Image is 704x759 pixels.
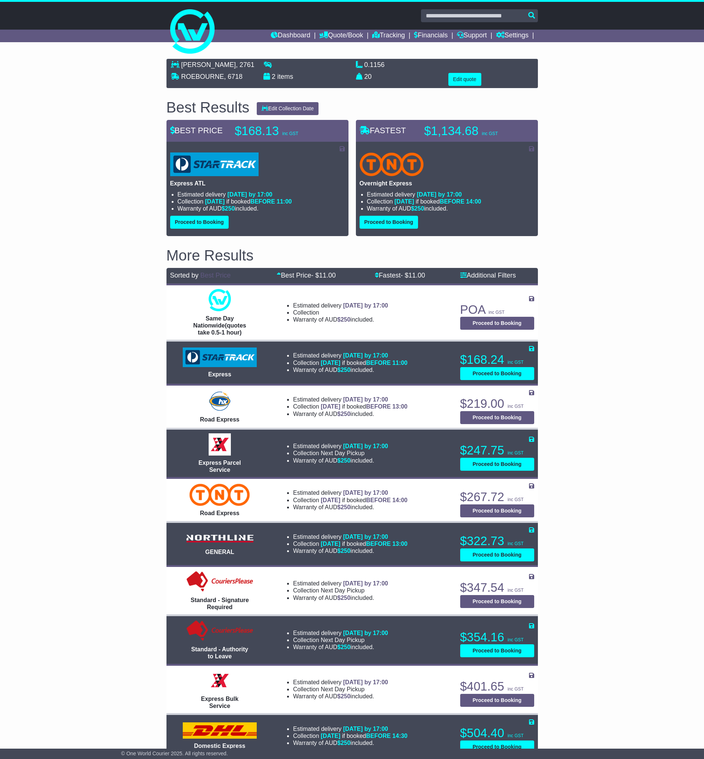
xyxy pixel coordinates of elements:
[375,272,425,279] a: Fastest- $11.00
[293,679,388,686] li: Estimated delivery
[178,205,345,212] li: Warranty of AUD included.
[448,73,481,86] button: Edit quote
[183,533,257,545] img: Northline Distribution: GENERAL
[201,696,238,709] span: Express Bulk Service
[319,30,363,42] a: Quote/Book
[293,637,388,644] li: Collection
[337,504,351,510] span: $
[366,403,391,410] span: BEFORE
[321,686,364,692] span: Next Day Pickup
[508,588,523,593] span: inc GST
[508,497,523,502] span: inc GST
[293,629,388,637] li: Estimated delivery
[460,534,534,548] p: $322.73
[293,497,407,504] li: Collection
[271,30,310,42] a: Dashboard
[341,367,351,373] span: 250
[282,131,298,136] span: inc GST
[460,504,534,517] button: Proceed to Booking
[360,152,424,176] img: TNT Domestic: Overnight Express
[208,371,231,377] span: Express
[411,205,424,212] span: $
[293,366,407,373] li: Warranty of AUD included.
[293,450,388,457] li: Collection
[341,644,351,650] span: 250
[321,403,340,410] span: [DATE]
[460,580,534,595] p: $347.54
[337,411,351,417] span: $
[209,669,231,692] img: Border Express: Express Bulk Service
[321,360,340,366] span: [DATE]
[293,359,407,366] li: Collection
[178,198,345,205] li: Collection
[341,693,351,699] span: 250
[440,198,465,205] span: BEFORE
[293,693,388,700] li: Warranty of AUD included.
[293,580,388,587] li: Estimated delivery
[460,694,534,707] button: Proceed to Booking
[343,490,388,496] span: [DATE] by 17:00
[341,548,351,554] span: 250
[337,595,351,601] span: $
[321,450,364,456] span: Next Day Pickup
[393,360,408,366] span: 11:00
[341,316,351,323] span: 250
[457,30,487,42] a: Support
[360,126,406,135] span: FASTEST
[393,403,408,410] span: 13:00
[311,272,336,279] span: - $
[183,347,257,367] img: StarTrack: Express
[489,310,505,315] span: inc GST
[191,597,249,610] span: Standard - Signature Required
[343,580,388,587] span: [DATE] by 17:00
[460,458,534,471] button: Proceed to Booking
[272,73,276,80] span: 2
[401,272,425,279] span: - $
[200,416,240,423] span: Road Express
[393,497,408,503] span: 14:00
[170,152,259,176] img: StarTrack: Express ATL
[460,272,516,279] a: Additional Filters
[360,216,418,229] button: Proceed to Booking
[293,587,388,594] li: Collection
[163,99,253,115] div: Best Results
[208,390,232,412] img: Hunter Express: Road Express
[364,73,372,80] span: 20
[393,541,408,547] span: 13:00
[235,124,327,138] p: $168.13
[414,30,448,42] a: Financials
[321,541,407,547] span: if booked
[460,630,534,645] p: $354.16
[337,740,351,746] span: $
[178,191,345,198] li: Estimated delivery
[293,352,407,359] li: Estimated delivery
[236,61,255,68] span: , 2761
[341,457,351,464] span: 250
[205,198,292,205] span: if booked
[460,726,534,740] p: $504.40
[293,489,407,496] li: Estimated delivery
[257,102,319,115] button: Edit Collection Date
[337,457,351,464] span: $
[319,272,336,279] span: 11.00
[367,198,534,205] li: Collection
[337,693,351,699] span: $
[393,733,408,739] span: 14:30
[224,73,243,80] span: , 6718
[341,504,351,510] span: 250
[250,198,275,205] span: BEFORE
[394,198,414,205] span: [DATE]
[293,443,388,450] li: Estimated delivery
[293,732,407,739] li: Collection
[321,497,340,503] span: [DATE]
[293,403,407,410] li: Collection
[343,443,388,449] span: [DATE] by 17:00
[200,510,240,516] span: Road Express
[193,315,246,336] span: Same Day Nationwide(quotes take 0.5-1 hour)
[343,679,388,685] span: [DATE] by 17:00
[293,547,407,554] li: Warranty of AUD included.
[496,30,529,42] a: Settings
[277,73,293,80] span: items
[293,533,407,540] li: Estimated delivery
[321,360,407,366] span: if booked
